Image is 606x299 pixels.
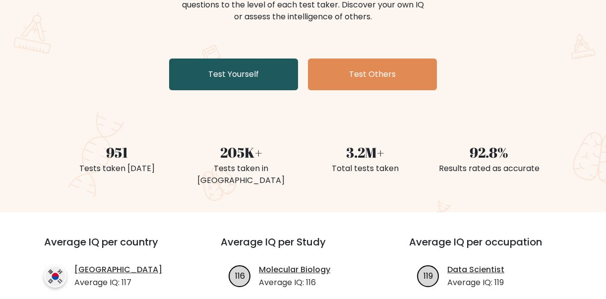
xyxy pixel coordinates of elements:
[309,163,421,175] div: Total tests taken
[61,142,173,163] div: 951
[309,142,421,163] div: 3.2M+
[44,236,185,260] h3: Average IQ per country
[433,163,545,175] div: Results rated as accurate
[424,270,433,281] text: 119
[44,265,66,288] img: country
[259,277,330,289] p: Average IQ: 116
[308,59,437,90] a: Test Others
[74,277,162,289] p: Average IQ: 117
[447,264,504,276] a: Data Scientist
[185,142,297,163] div: 205K+
[433,142,545,163] div: 92.8%
[235,270,245,281] text: 116
[185,163,297,186] div: Tests taken in [GEOGRAPHIC_DATA]
[409,236,574,260] h3: Average IQ per occupation
[169,59,298,90] a: Test Yourself
[447,277,504,289] p: Average IQ: 119
[221,236,385,260] h3: Average IQ per Study
[61,163,173,175] div: Tests taken [DATE]
[259,264,330,276] a: Molecular Biology
[74,264,162,276] a: [GEOGRAPHIC_DATA]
